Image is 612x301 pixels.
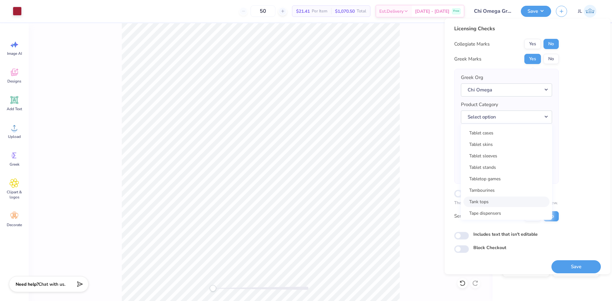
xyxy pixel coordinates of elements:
[543,54,559,64] button: No
[584,5,596,18] img: Jairo Laqui
[524,39,541,49] button: Yes
[543,39,559,49] button: No
[524,211,541,221] button: Yes
[463,174,550,184] a: Tabletop games
[7,106,22,111] span: Add Text
[454,25,559,32] div: Licensing Checks
[524,54,541,64] button: Yes
[312,8,327,15] span: Per Item
[10,162,19,167] span: Greek
[463,219,550,230] a: Tape measurers
[551,260,601,273] button: Save
[39,281,65,287] span: Chat with us.
[7,79,21,84] span: Designs
[454,40,490,48] div: Collegiate Marks
[463,151,550,161] a: Tablet sleeves
[461,74,483,81] label: Greek Org
[357,8,366,15] span: Total
[461,101,498,108] label: Product Category
[7,51,22,56] span: Image AI
[473,231,538,238] label: Includes text that isn't editable
[578,8,582,15] span: JL
[454,212,500,220] div: Send a Copy to Client
[543,211,559,221] button: No
[461,124,552,220] div: Select option
[16,281,39,287] strong: Need help?
[463,208,550,219] a: Tape dispensers
[463,128,550,138] a: Tablet cases
[473,244,506,251] label: Block Checkout
[335,8,355,15] span: $1,070.50
[463,139,550,150] a: Tablet skins
[296,8,310,15] span: $21.41
[461,83,552,97] button: Chi Omega
[521,6,551,17] button: Save
[575,5,599,18] a: JL
[469,5,516,18] input: Untitled Design
[454,55,481,63] div: Greek Marks
[463,197,550,207] a: Tank tops
[454,200,559,206] p: The changes are too minor to warrant an Affinity review.
[8,134,21,139] span: Upload
[453,9,459,13] span: Free
[7,222,22,227] span: Decorate
[463,185,550,196] a: Tambourines
[415,8,449,15] span: [DATE] - [DATE]
[463,162,550,173] a: Tablet stands
[379,8,404,15] span: Est. Delivery
[4,190,25,200] span: Clipart & logos
[461,111,552,124] button: Select option
[251,5,275,17] input: – –
[210,285,216,291] div: Accessibility label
